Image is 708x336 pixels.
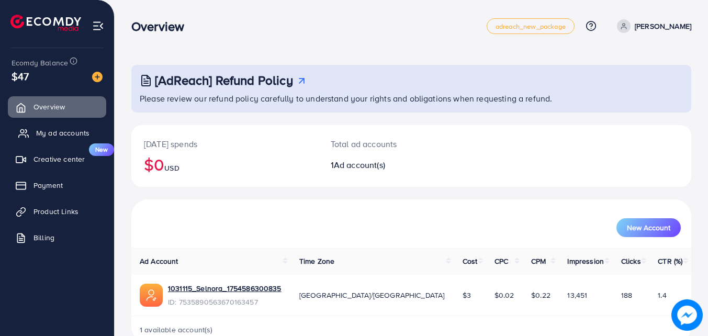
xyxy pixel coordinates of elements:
span: CPM [531,256,546,266]
span: New Account [627,224,670,231]
span: Cost [463,256,478,266]
span: 1 available account(s) [140,324,213,335]
span: 188 [621,290,632,300]
a: Creative centerNew [8,149,106,170]
span: Ad Account [140,256,178,266]
span: Payment [33,180,63,191]
span: 1.4 [658,290,666,300]
span: My ad accounts [36,128,89,138]
a: Billing [8,227,106,248]
h3: Overview [131,19,193,34]
button: New Account [616,218,681,237]
img: image [92,72,103,82]
span: CTR (%) [658,256,682,266]
span: CPC [495,256,508,266]
span: adreach_new_package [496,23,566,30]
span: Billing [33,232,54,243]
span: Impression [567,256,604,266]
span: $0.22 [531,290,550,300]
img: image [671,299,703,331]
span: USD [164,163,179,173]
span: Product Links [33,206,78,217]
h2: $0 [144,154,306,174]
a: 1031115_Selnora_1754586300835 [168,283,282,294]
a: Payment [8,175,106,196]
img: menu [92,20,104,32]
a: Overview [8,96,106,117]
a: [PERSON_NAME] [613,19,691,33]
a: Product Links [8,201,106,222]
span: Creative center [33,154,85,164]
span: $47 [12,69,29,84]
span: New [89,143,114,156]
a: adreach_new_package [487,18,575,34]
span: ID: 7535890563670163457 [168,297,282,307]
h2: 1 [331,160,446,170]
span: Overview [33,102,65,112]
span: Clicks [621,256,641,266]
span: $3 [463,290,471,300]
span: $0.02 [495,290,514,300]
img: logo [10,15,81,31]
img: ic-ads-acc.e4c84228.svg [140,284,163,307]
span: Ecomdy Balance [12,58,68,68]
p: [DATE] spends [144,138,306,150]
a: My ad accounts [8,122,106,143]
p: [PERSON_NAME] [635,20,691,32]
span: [GEOGRAPHIC_DATA]/[GEOGRAPHIC_DATA] [299,290,445,300]
h3: [AdReach] Refund Policy [155,73,293,88]
span: 13,451 [567,290,587,300]
p: Total ad accounts [331,138,446,150]
p: Please review our refund policy carefully to understand your rights and obligations when requesti... [140,92,685,105]
span: Time Zone [299,256,334,266]
span: Ad account(s) [334,159,385,171]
